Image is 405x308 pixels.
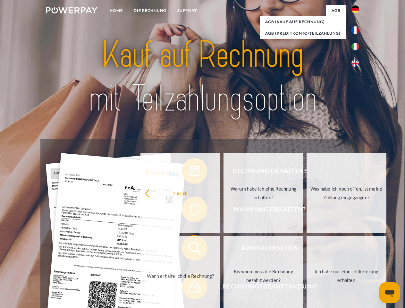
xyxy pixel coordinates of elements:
img: title-powerpay_de.svg [61,31,344,123]
img: logo-powerpay-white.svg [46,7,97,13]
div: Ich habe nur eine Teillieferung erhalten [310,267,383,285]
img: de [351,5,359,13]
div: Wann erhalte ich die Rechnung? [144,271,216,280]
div: zurück [144,189,216,197]
img: it [351,43,359,50]
a: agb [326,5,346,16]
div: Warum habe ich eine Rechnung erhalten? [227,184,300,202]
a: AGB (Kreditkonto/Teilzahlung) [260,28,346,39]
a: Was habe ich noch offen, ist meine Zahlung eingegangen? [307,153,386,233]
a: SUPPORT [172,5,202,16]
div: Was habe ich noch offen, ist meine Zahlung eingegangen? [310,184,383,202]
iframe: Schaltfläche zum Öffnen des Messaging-Fensters [379,282,400,303]
a: DIE RECHNUNG [128,5,172,16]
a: AGB (Kauf auf Rechnung) [260,16,346,28]
a: Home [104,5,128,16]
img: en [351,59,359,67]
img: fr [351,26,359,34]
div: Bis wann muss die Rechnung bezahlt werden? [227,267,300,285]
